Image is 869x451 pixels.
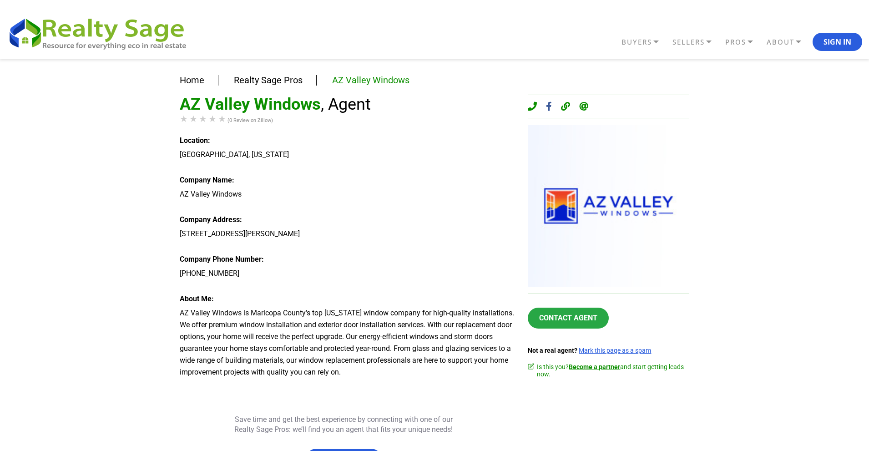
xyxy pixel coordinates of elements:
[528,125,689,287] img: AZ Valley Windows
[180,214,514,226] div: Company Address:
[180,95,514,114] h1: AZ Valley Windows
[180,174,514,186] div: Company Name:
[180,293,514,305] div: About Me:
[569,363,620,370] a: Become a partner
[234,75,303,86] a: Realty Sage Pros
[7,15,196,51] img: REALTY SAGE
[180,75,204,86] a: Home
[528,347,689,354] div: Not a real agent?
[180,135,514,147] div: Location:
[619,34,670,50] a: BUYERS
[670,34,723,50] a: SELLERS
[528,363,689,378] div: Is this you? and start getting leads now.
[230,415,457,435] p: Save time and get the best experience by connecting with one of our Realty Sage Pros: we’ll find ...
[528,308,609,329] a: Contact Agent
[321,95,371,114] span: , Agent
[723,34,764,50] a: PROS
[180,268,514,279] div: [PHONE_NUMBER]
[180,114,227,123] div: Rating of this product is 0 out of 5.
[180,149,514,161] div: [GEOGRAPHIC_DATA], [US_STATE]
[764,34,813,50] a: ABOUT
[180,114,514,127] div: (0 Review on Zillow)
[180,307,514,378] div: AZ Valley Windows is Maricopa County’s top [US_STATE] window company for high-quality installatio...
[180,228,514,240] div: [STREET_ADDRESS][PERSON_NAME]
[180,253,514,265] div: Company Phone Number:
[579,347,651,354] a: Mark this page as a spam
[332,75,409,86] a: AZ Valley Windows
[813,33,862,51] button: Sign In
[180,188,514,200] div: AZ Valley Windows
